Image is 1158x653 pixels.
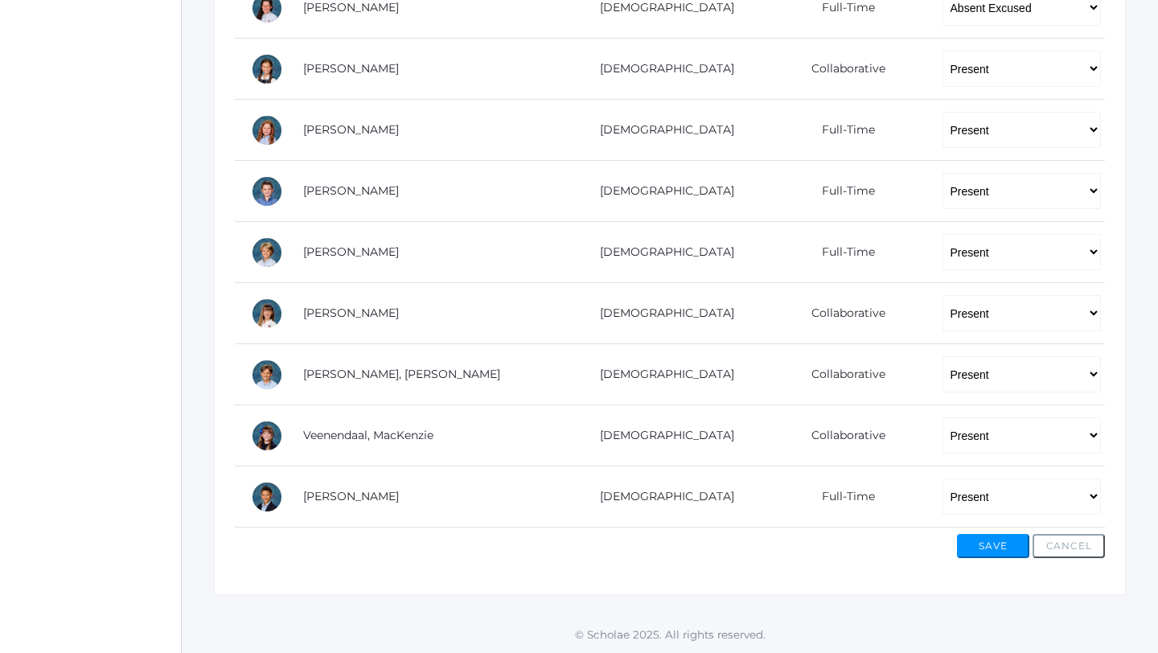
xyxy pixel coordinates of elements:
[251,175,283,207] div: Hunter Reid
[303,428,433,442] a: Veenendaal, MacKenzie
[182,626,1158,643] p: © Scholae 2025. All rights reserved.
[303,183,399,198] a: [PERSON_NAME]
[1033,534,1105,558] button: Cancel
[251,481,283,513] div: Elijah Waite
[759,466,926,528] td: Full-Time
[303,306,399,320] a: [PERSON_NAME]
[303,244,399,259] a: [PERSON_NAME]
[251,359,283,391] div: Huck Thompson
[251,298,283,330] div: Keilani Taylor
[251,114,283,146] div: Adeline Porter
[251,420,283,452] div: MacKenzie Veenendaal
[303,122,399,137] a: [PERSON_NAME]
[759,100,926,161] td: Full-Time
[759,344,926,405] td: Collaborative
[563,344,759,405] td: [DEMOGRAPHIC_DATA]
[303,367,500,381] a: [PERSON_NAME], [PERSON_NAME]
[759,161,926,222] td: Full-Time
[251,236,283,269] div: William Sigwing
[251,53,283,85] div: Scarlett Maurer
[759,222,926,283] td: Full-Time
[563,222,759,283] td: [DEMOGRAPHIC_DATA]
[957,534,1029,558] button: Save
[759,405,926,466] td: Collaborative
[759,283,926,344] td: Collaborative
[303,489,399,503] a: [PERSON_NAME]
[563,283,759,344] td: [DEMOGRAPHIC_DATA]
[563,161,759,222] td: [DEMOGRAPHIC_DATA]
[563,405,759,466] td: [DEMOGRAPHIC_DATA]
[563,100,759,161] td: [DEMOGRAPHIC_DATA]
[759,39,926,100] td: Collaborative
[563,39,759,100] td: [DEMOGRAPHIC_DATA]
[303,61,399,76] a: [PERSON_NAME]
[563,466,759,528] td: [DEMOGRAPHIC_DATA]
